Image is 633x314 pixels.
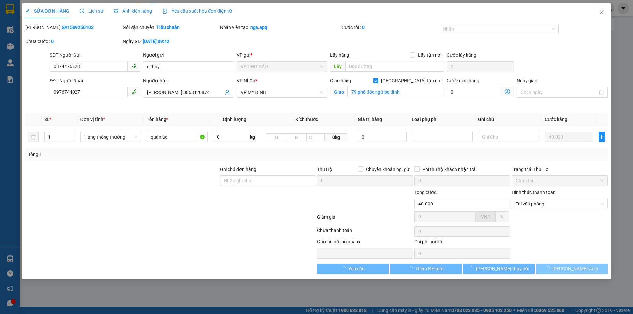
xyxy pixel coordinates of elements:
[220,175,316,186] input: Ghi chú đơn hàng
[28,151,244,158] div: Tổng: 1
[536,264,608,274] button: [PERSON_NAME] và In
[123,24,219,31] div: Gói vận chuyển:
[378,77,444,84] span: [GEOGRAPHIC_DATA] tận nơi
[516,176,604,186] span: Chưa thu
[237,51,327,59] div: VP gửi
[241,87,323,97] span: VP MỸ ĐÌNH
[330,87,347,97] span: Giao
[80,8,103,14] span: Lịch sử
[363,166,413,173] span: Chuyển khoản ng. gửi
[478,132,539,142] input: Ghi Chú
[306,133,325,141] input: C
[143,39,169,44] b: [DATE] 09:42
[414,190,436,195] span: Tổng cước
[521,89,597,96] input: Ngày giao
[415,265,443,272] span: Thêm ĐH mới
[80,117,105,122] span: Đơn vị tính
[447,87,501,97] input: Cước giao hàng
[476,265,529,272] span: [PERSON_NAME] thay đổi
[62,25,94,30] b: SA1509250102
[516,199,604,209] span: Tại văn phòng
[345,61,444,72] input: Dọc đường
[447,61,514,72] input: Cước lấy hàng
[80,9,84,13] span: clock-circle
[463,264,534,274] button: [PERSON_NAME] thay đổi
[114,8,152,14] span: Ảnh kiện hàng
[131,63,136,69] span: phone
[325,133,347,141] span: 0kg
[225,90,230,95] span: user-add
[114,9,118,13] span: picture
[330,78,351,83] span: Giao hàng
[330,52,349,58] span: Lấy hàng
[220,24,340,31] div: Nhân viên tạo:
[342,24,437,31] div: Cước rồi :
[358,117,382,122] span: Giá trị hàng
[447,78,479,83] label: Cước giao hàng
[25,38,121,45] div: Chưa cước :
[475,113,542,126] th: Ghi chú
[512,166,608,173] div: Trạng thái Thu Hộ
[295,117,318,122] span: Kích thước
[348,265,365,272] span: Yêu cầu
[28,132,39,142] button: delete
[599,132,605,142] button: plus
[512,190,556,195] label: Hình thức thanh toán
[147,117,168,122] span: Tên hàng
[25,9,30,13] span: edit
[347,87,444,97] input: Giao tận nơi
[592,3,611,22] button: Close
[409,113,475,126] th: Loại phụ phí
[249,132,256,142] span: kg
[163,9,168,14] img: icon
[517,78,537,83] label: Ngày giao
[223,117,246,122] span: Định lượng
[447,52,476,58] label: Cước lấy hàng
[505,89,510,94] span: dollar-circle
[362,25,365,30] b: 0
[44,117,49,122] span: SL
[156,25,180,30] b: Tiêu chuẩn
[317,264,389,274] button: Yêu cầu
[552,265,598,272] span: [PERSON_NAME] và In
[330,61,345,72] span: Lấy
[599,134,605,140] span: plus
[599,10,604,15] span: close
[481,214,490,219] span: VND
[286,133,307,141] input: R
[237,78,255,83] span: VP Nhận
[266,133,286,141] input: D
[220,167,256,172] label: Ghi chú đơn hàng
[341,266,348,271] span: loading
[469,266,476,271] span: loading
[51,39,54,44] b: 0
[147,132,208,142] input: VD: Bàn, Ghế
[163,8,232,14] span: Yêu cầu xuất hóa đơn điện tử
[131,89,136,94] span: phone
[25,24,121,31] div: [PERSON_NAME]:
[414,238,510,248] div: Chi phí nội bộ
[545,132,594,142] input: 0
[84,132,137,142] span: Hàng thông thường
[50,51,140,59] div: SĐT Người Gửi
[50,77,140,84] div: SĐT Người Nhận
[25,8,69,14] span: SỬA ĐƠN HÀNG
[250,25,267,30] b: nga.apq
[316,227,414,238] div: Chưa thanh toán
[408,266,415,271] span: loading
[143,77,234,84] div: Người nhận
[317,238,413,248] div: Ghi chú nội bộ nhà xe
[317,167,332,172] span: Thu Hộ
[415,51,444,59] span: Lấy tận nơi
[420,166,478,173] span: Phí thu hộ khách nhận trả
[123,38,219,45] div: Ngày GD:
[316,213,414,225] div: Giảm giá
[143,51,234,59] div: Người gửi
[390,264,462,274] button: Thêm ĐH mới
[545,117,567,122] span: Cước hàng
[500,214,504,219] span: %
[545,266,552,271] span: loading
[241,62,323,72] span: VP CHỢ SÁO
